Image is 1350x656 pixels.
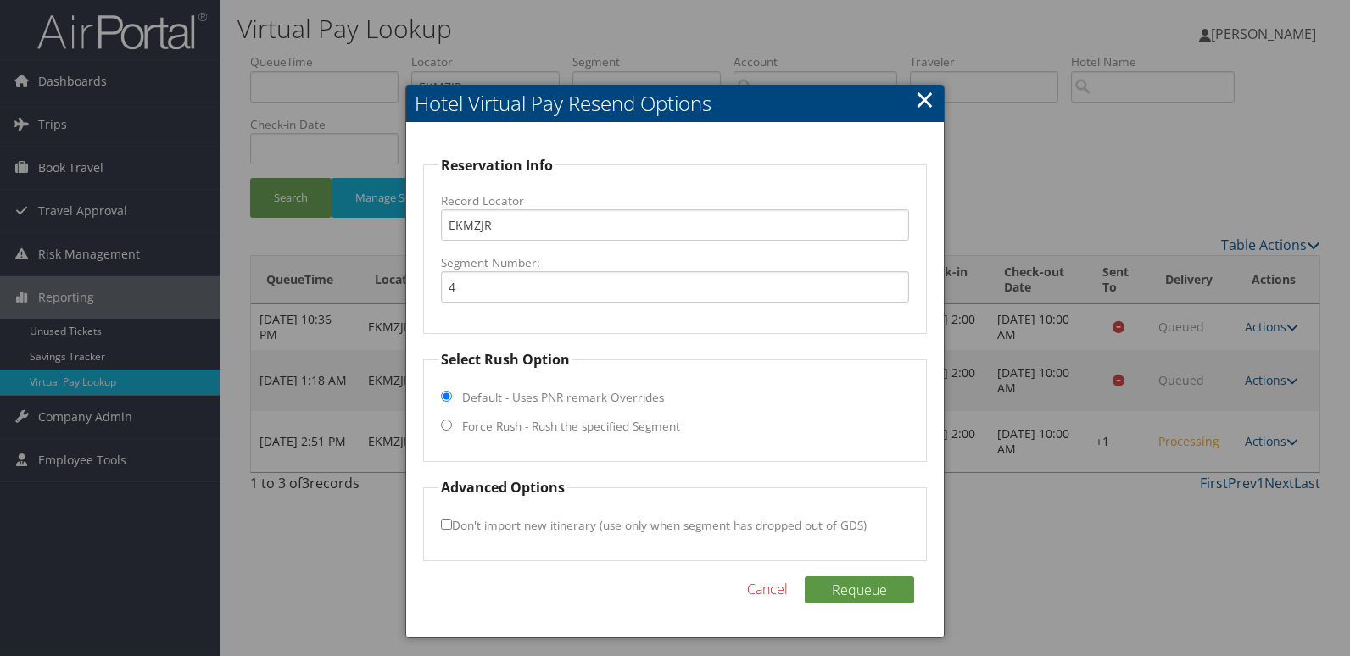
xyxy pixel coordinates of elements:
label: Don't import new itinerary (use only when segment has dropped out of GDS) [441,509,867,541]
legend: Select Rush Option [438,349,572,370]
legend: Reservation Info [438,155,555,175]
label: Default - Uses PNR remark Overrides [462,389,664,406]
a: Close [915,82,934,116]
h2: Hotel Virtual Pay Resend Options [406,85,945,122]
a: Cancel [747,579,788,599]
label: Force Rush - Rush the specified Segment [462,418,680,435]
input: Don't import new itinerary (use only when segment has dropped out of GDS) [441,519,452,530]
legend: Advanced Options [438,477,567,498]
button: Requeue [805,576,914,603]
label: Segment Number: [441,254,910,271]
label: Record Locator [441,192,910,209]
